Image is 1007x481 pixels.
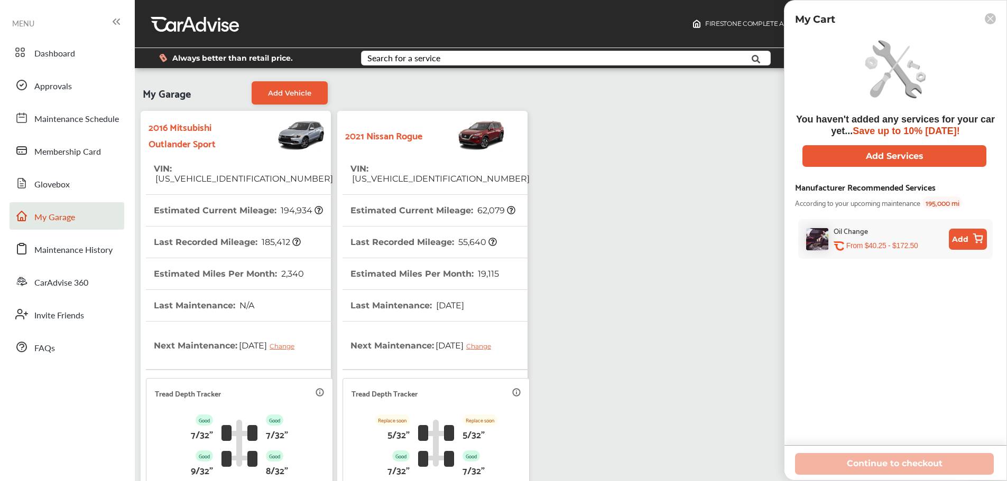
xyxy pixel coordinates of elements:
span: My Garage [34,211,75,224]
a: Maintenance History [10,235,124,262]
span: MENU [12,19,34,27]
th: VIN : [154,153,333,194]
p: Replace soon [375,414,410,426]
span: FAQs [34,342,55,355]
span: Membership Card [34,145,101,159]
th: Estimated Miles Per Month : [154,258,304,289]
a: Add Vehicle [252,81,328,105]
span: According to your upcoming maintenance [795,196,920,209]
p: 8/32" [266,461,288,478]
div: Oil Change [834,224,868,237]
span: [DATE] [237,332,302,359]
div: Manufacturer Recommended Services [795,180,936,194]
div: Change [270,342,300,350]
th: Last Recorded Mileage : [154,227,301,258]
span: Add Vehicle [268,89,311,97]
img: Vehicle [242,116,326,153]
img: tire_track_logo.b900bcbc.svg [221,419,257,467]
th: Estimated Miles Per Month : [350,258,499,289]
span: [US_VEHICLE_IDENTIFICATION_NUMBER] [350,174,530,184]
a: My Garage [10,202,124,230]
span: [DATE] [435,300,464,310]
p: 7/32" [387,461,410,478]
p: Good [463,450,480,461]
th: VIN : [350,153,530,194]
span: Save up to 10% [DATE]! [853,126,960,136]
button: Add Services [802,145,986,167]
p: Good [392,450,410,461]
img: Vehicle [422,116,506,153]
span: Invite Friends [34,309,84,323]
span: 185,412 [260,237,301,247]
p: Good [196,414,213,426]
p: Replace soon [463,414,497,426]
p: 5/32" [387,426,410,442]
th: Next Maintenance : [154,322,302,369]
div: Search for a service [367,54,440,62]
p: 5/32" [463,426,485,442]
th: Estimated Current Mileage : [350,195,515,226]
p: Tread Depth Tracker [352,387,418,399]
th: Next Maintenance : [350,322,499,369]
p: Tread Depth Tracker [155,387,221,399]
a: Invite Friends [10,300,124,328]
span: Approvals [34,80,72,93]
th: Last Maintenance : [350,290,464,321]
span: My Garage [143,81,191,105]
span: 2,340 [280,269,304,279]
img: header-home-logo.8d720a4f.svg [692,20,701,28]
p: 9/32" [191,461,213,478]
a: Approvals [10,71,124,99]
button: Add [949,229,987,250]
p: Good [196,450,213,461]
span: 194,934 [279,205,323,215]
a: FAQs [10,333,124,361]
span: FIRESTONE COMPLETE AUTO CARE 3263 , [STREET_ADDRESS] [GEOGRAPHIC_DATA] , SC 29577 [705,20,994,27]
span: [US_VEHICLE_IDENTIFICATION_NUMBER] [154,174,333,184]
strong: 2016 Mitsubishi Outlander Sport [149,118,242,151]
img: tire_track_logo.b900bcbc.svg [418,419,454,467]
div: Change [466,342,496,350]
span: 55,640 [457,237,497,247]
p: 7/32" [191,426,213,442]
a: Glovebox [10,169,124,197]
p: Good [266,450,283,461]
th: Estimated Current Mileage : [154,195,323,226]
a: Membership Card [10,137,124,164]
span: Maintenance History [34,243,113,257]
span: N/A [238,300,254,310]
span: [DATE] [434,332,499,359]
a: Maintenance Schedule [10,104,124,131]
th: Last Maintenance : [154,290,254,321]
span: Glovebox [34,178,70,192]
p: Good [266,414,283,426]
span: 195,000 mi [922,196,963,209]
a: CarAdvise 360 [10,268,124,295]
span: You haven't added any services for your car yet... [796,114,995,136]
p: 7/32" [266,426,288,442]
span: CarAdvise 360 [34,276,88,290]
span: Dashboard [34,47,75,61]
p: My Cart [795,13,835,25]
span: 19,115 [476,269,499,279]
p: From $40.25 - $172.50 [846,241,918,251]
p: 7/32" [463,461,485,478]
a: Dashboard [10,39,124,66]
span: 62,079 [476,205,515,215]
img: dollor_label_vector.a70140d1.svg [159,53,167,62]
span: Always better than retail price. [172,54,293,62]
strong: 2021 Nissan Rogue [345,127,422,143]
img: oil-change-thumb.jpg [806,228,828,250]
th: Last Recorded Mileage : [350,227,497,258]
span: Maintenance Schedule [34,112,119,126]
